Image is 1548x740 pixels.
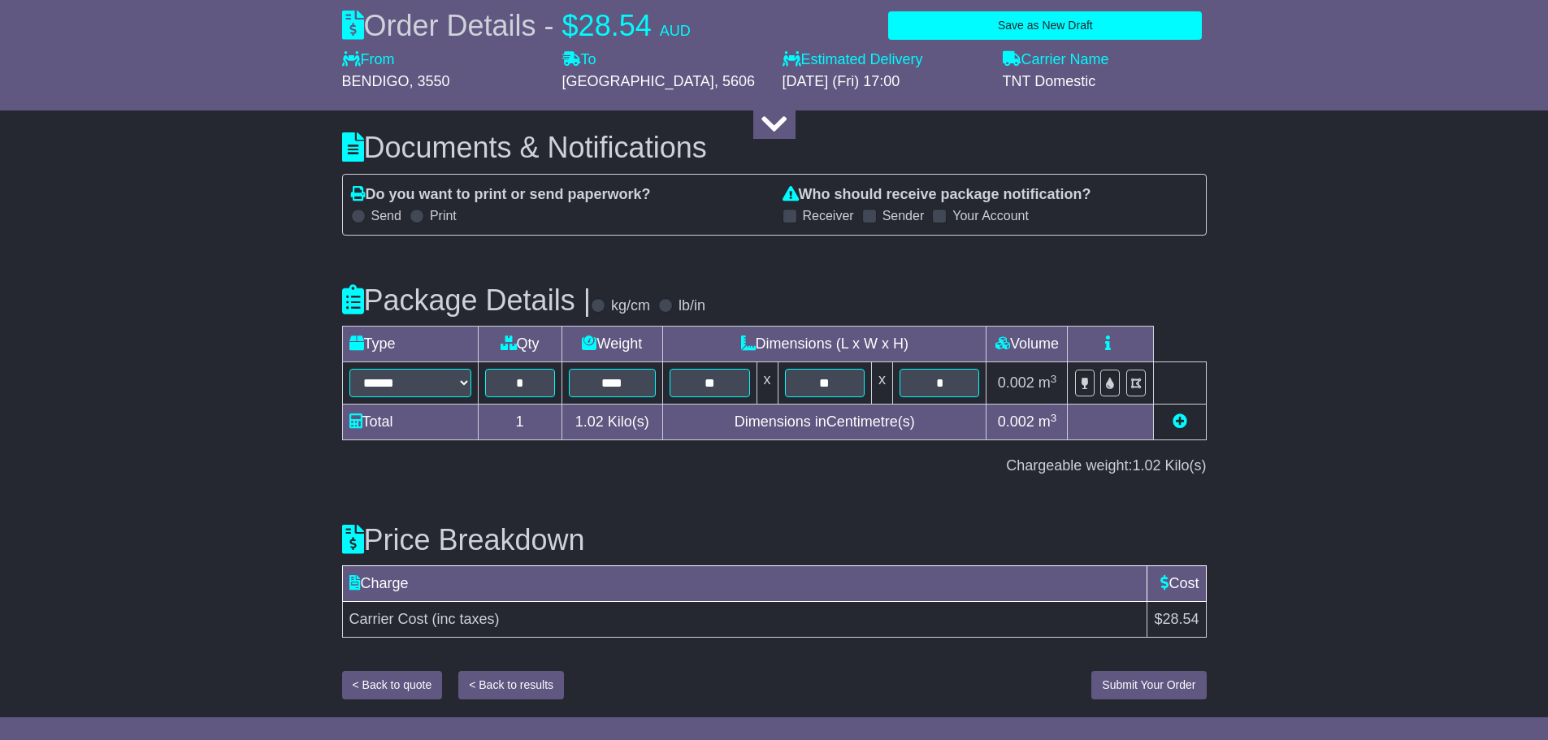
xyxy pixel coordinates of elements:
sup: 3 [1051,412,1057,424]
td: Kilo(s) [562,405,663,440]
span: m [1039,374,1057,391]
td: Qty [478,327,562,362]
span: 1.02 [1132,457,1160,474]
label: From [342,51,395,69]
span: m [1039,413,1057,430]
h3: Documents & Notifications [342,132,1207,164]
td: Weight [562,327,663,362]
label: To [562,51,596,69]
div: TNT Domestic [1003,73,1207,91]
td: Volume [986,327,1068,362]
button: Save as New Draft [888,11,1202,40]
span: Submit Your Order [1102,678,1195,691]
span: $28.54 [1154,611,1199,627]
label: kg/cm [611,297,650,315]
td: Cost [1147,566,1206,602]
button: Submit Your Order [1091,671,1206,699]
td: Dimensions in Centimetre(s) [663,405,986,440]
div: Order Details - [342,8,691,43]
td: x [757,362,778,405]
td: Dimensions (L x W x H) [663,327,986,362]
span: AUD [660,23,691,39]
td: Total [342,405,478,440]
button: < Back to quote [342,671,443,699]
span: , 5606 [714,73,755,89]
span: 28.54 [579,9,652,42]
div: Chargeable weight: Kilo(s) [342,457,1207,475]
label: Your Account [952,208,1029,223]
label: Who should receive package notification? [783,186,1091,204]
label: Estimated Delivery [783,51,986,69]
label: Send [371,208,401,223]
label: Sender [882,208,925,223]
span: Carrier Cost [349,611,428,627]
span: (inc taxes) [432,611,500,627]
label: Print [430,208,457,223]
button: < Back to results [458,671,564,699]
span: 0.002 [998,413,1034,430]
sup: 3 [1051,373,1057,385]
span: 0.002 [998,374,1034,391]
a: Add new item [1173,413,1187,430]
label: lb/in [679,297,705,315]
h3: Package Details | [342,284,592,317]
span: 1.02 [575,413,604,430]
label: Carrier Name [1003,51,1109,69]
td: Charge [342,566,1147,602]
label: Do you want to print or send paperwork? [351,186,651,204]
td: 1 [478,405,562,440]
div: [DATE] (Fri) 17:00 [783,73,986,91]
span: $ [562,9,579,42]
span: [GEOGRAPHIC_DATA] [562,73,714,89]
td: Type [342,327,478,362]
span: BENDIGO [342,73,410,89]
h3: Price Breakdown [342,524,1207,556]
label: Receiver [803,208,854,223]
td: x [872,362,893,405]
span: , 3550 [410,73,450,89]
